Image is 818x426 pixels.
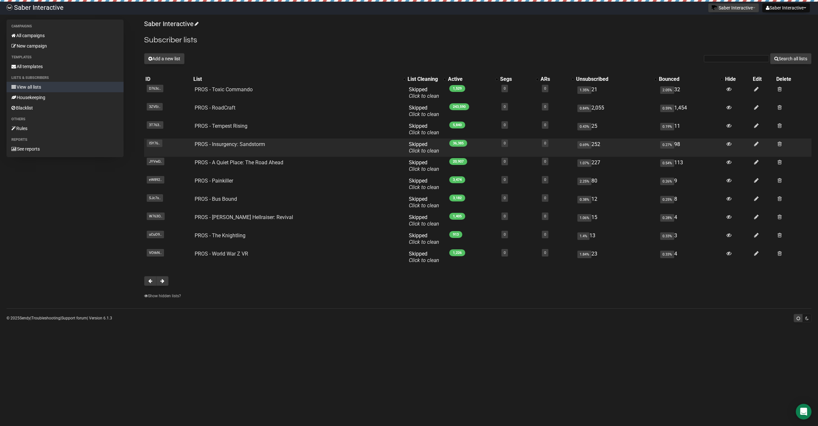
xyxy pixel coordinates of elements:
div: Bounced [659,76,717,82]
a: 0 [504,105,506,109]
a: 0 [504,178,506,182]
span: 0.54% [660,159,674,167]
a: All templates [7,61,124,72]
a: Troubleshooting [31,316,60,320]
span: 913 [449,231,462,238]
button: Saber Interactive [762,3,810,12]
a: 0 [504,196,506,200]
span: 2.05% [660,86,674,94]
span: uCuO9.. [147,231,164,238]
div: List Cleaning [408,76,440,82]
a: Housekeeping [7,92,124,103]
a: Click to clean [409,166,439,172]
div: Hide [725,76,750,82]
span: 1.06% [577,214,591,222]
div: Active [448,76,492,82]
span: 1.84% [577,251,591,258]
a: All campaigns [7,30,124,41]
li: Campaigns [7,22,124,30]
a: PROS - The Knightling [195,232,245,239]
a: 0 [544,178,546,182]
li: Reports [7,136,124,144]
p: © 2025 | | | Version 6.1.3 [7,315,112,322]
td: 12 [575,193,658,212]
a: 0 [504,141,506,145]
a: 0 [504,251,506,255]
th: List Cleaning: No sort applied, activate to apply an ascending sort [406,75,447,84]
span: Skipped [409,141,439,154]
a: 0 [544,105,546,109]
span: 1.35% [577,86,591,94]
span: 0.27% [660,141,674,149]
span: 3T763.. [147,121,163,129]
a: PROS - Toxic Commando [195,86,253,93]
button: Add a new list [144,53,185,64]
span: Skipped [409,178,439,190]
a: Rules [7,123,124,134]
th: Bounced: No sort applied, activate to apply an ascending sort [658,75,724,84]
span: 3,474 [449,176,465,183]
a: PROS - Insurgency: Sandstorm [195,141,265,147]
div: List [193,76,400,82]
th: ID: No sort applied, sorting is disabled [144,75,192,84]
span: Skipped [409,196,439,209]
th: Active: No sort applied, activate to apply an ascending sort [447,75,498,84]
div: ARs [541,76,569,82]
button: Saber Interactive [708,3,759,12]
a: New campaign [7,41,124,51]
span: 0.43% [577,123,591,130]
span: 0.33% [660,232,674,240]
th: Hide: No sort applied, sorting is disabled [724,75,751,84]
a: 0 [544,196,546,200]
span: 0.19% [660,123,674,130]
span: VOtkN.. [147,249,164,257]
a: Click to clean [409,129,439,136]
li: Templates [7,53,124,61]
div: Open Intercom Messenger [796,404,811,419]
h2: Subscriber lists [144,34,811,46]
span: Skipped [409,159,439,172]
td: 11 [658,120,724,139]
th: Unsubscribed: No sort applied, activate to apply an ascending sort [575,75,658,84]
td: 9 [658,175,724,193]
a: 0 [504,232,506,237]
td: 13 [575,230,658,248]
a: Click to clean [409,111,439,117]
td: 2,055 [575,102,658,120]
a: Sendy [20,316,30,320]
span: 36,385 [449,140,467,147]
td: 32 [658,84,724,102]
img: 1.png [712,5,717,10]
span: D763c.. [147,85,163,92]
td: 8 [658,193,724,212]
a: View all lists [7,82,124,92]
td: 252 [575,139,658,157]
a: 0 [504,123,506,127]
div: Segs [500,76,533,82]
a: PROS - A Quiet Place: The Road Ahead [195,159,283,166]
span: I5Y76.. [147,140,162,147]
span: Skipped [409,86,439,99]
span: 0.33% [660,251,674,258]
a: PROS - Tempest Rising [195,123,247,129]
a: Click to clean [409,202,439,209]
td: 113 [658,157,724,175]
a: Click to clean [409,221,439,227]
a: Click to clean [409,93,439,99]
div: ID [145,76,191,82]
span: 3,182 [449,195,465,201]
a: 0 [544,123,546,127]
span: Skipped [409,232,439,245]
th: List: No sort applied, activate to apply an ascending sort [192,75,407,84]
a: Click to clean [409,239,439,245]
div: Edit [753,76,774,82]
span: 0.59% [660,105,674,112]
a: 0 [544,86,546,91]
span: 0.84% [577,105,591,112]
span: 5,840 [449,122,465,128]
a: 0 [504,159,506,164]
span: Skipped [409,251,439,263]
div: Unsubscribed [576,76,651,82]
a: PROS - RoadCraft [195,105,235,111]
span: 1.07% [577,159,591,167]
